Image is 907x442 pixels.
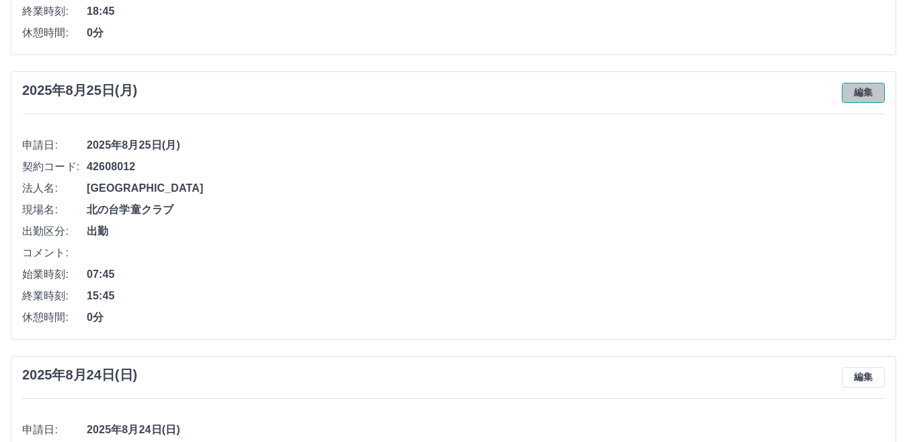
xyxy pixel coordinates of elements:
[87,202,885,218] span: 北の台学童クラブ
[842,83,885,103] button: 編集
[22,180,87,196] span: 法人名:
[22,137,87,153] span: 申請日:
[22,245,87,261] span: コメント:
[22,3,87,20] span: 終業時刻:
[22,266,87,283] span: 始業時刻:
[842,367,885,388] button: 編集
[87,159,885,175] span: 42608012
[87,3,885,20] span: 18:45
[87,309,885,326] span: 0分
[22,309,87,326] span: 休憩時間:
[22,288,87,304] span: 終業時刻:
[87,180,885,196] span: [GEOGRAPHIC_DATA]
[87,422,885,438] span: 2025年8月24日(日)
[22,159,87,175] span: 契約コード:
[22,83,137,98] h3: 2025年8月25日(月)
[22,367,137,383] h3: 2025年8月24日(日)
[22,223,87,240] span: 出勤区分:
[87,266,885,283] span: 07:45
[87,223,885,240] span: 出勤
[87,25,885,41] span: 0分
[22,25,87,41] span: 休憩時間:
[87,288,885,304] span: 15:45
[22,422,87,438] span: 申請日:
[87,137,885,153] span: 2025年8月25日(月)
[22,202,87,218] span: 現場名:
